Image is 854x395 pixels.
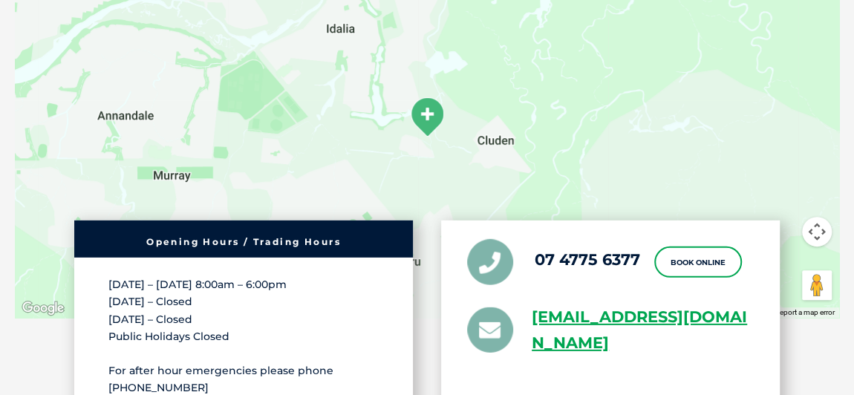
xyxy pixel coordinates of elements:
p: [DATE] – [DATE] 8:00am – 6:00pm [DATE] – Closed [DATE] – Closed Public Holidays Closed [108,276,379,345]
a: 07 4775 6377 [535,249,640,268]
h6: Opening Hours / Trading Hours [82,238,405,247]
a: Book Online [654,247,742,278]
button: Map camera controls [802,217,832,247]
a: [EMAIL_ADDRESS][DOMAIN_NAME] [532,304,754,356]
